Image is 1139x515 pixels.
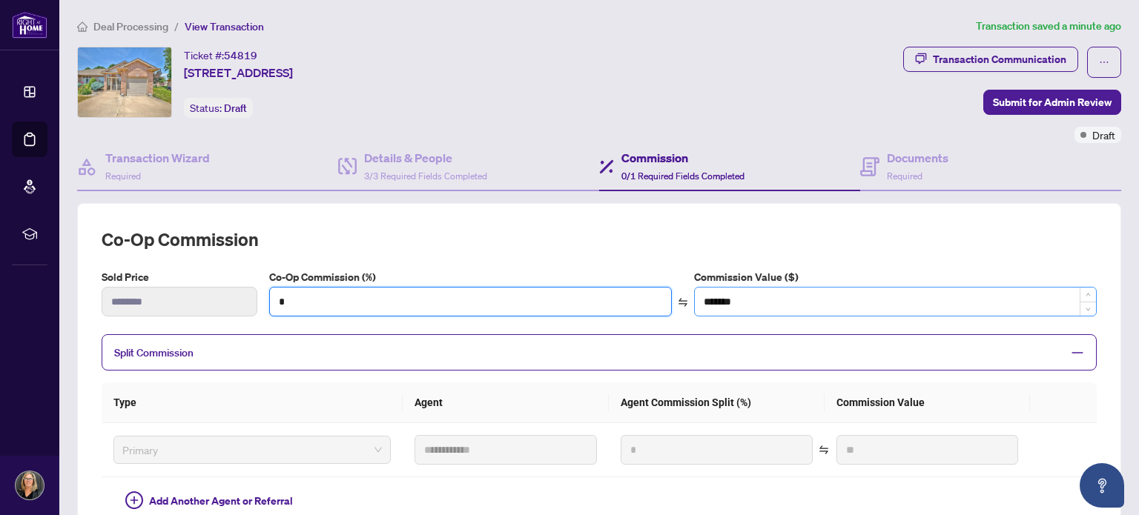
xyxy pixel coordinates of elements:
span: swap [678,297,688,308]
h4: Details & People [364,149,487,167]
span: down [1086,307,1091,312]
span: Split Commission [114,346,194,359]
h4: Documents [887,149,948,167]
span: Deal Processing [93,20,168,33]
span: Decrease Value [1080,302,1096,316]
img: logo [12,11,47,39]
th: Commission Value [825,382,1030,423]
h2: Co-op Commission [102,227,1097,251]
span: 0/1 Required Fields Completed [621,170,745,182]
span: Draft [1092,127,1115,143]
span: Increase Value [1080,288,1096,302]
label: Sold Price [102,269,257,285]
button: Transaction Communication [903,47,1078,72]
span: up [1086,292,1091,297]
th: Agent Commission Split (%) [609,382,825,423]
span: Draft [224,102,247,115]
img: IMG-X12353371_1.jpg [78,47,171,117]
div: Status: [184,98,253,118]
button: Open asap [1080,463,1124,508]
article: Transaction saved a minute ago [976,18,1121,35]
span: 54819 [224,49,257,62]
div: Ticket #: [184,47,257,64]
label: Co-Op Commission (%) [269,269,672,285]
span: Required [887,170,922,182]
span: [STREET_ADDRESS] [184,64,293,82]
h4: Transaction Wizard [105,149,210,167]
div: Split Commission [102,334,1097,371]
span: Required [105,170,141,182]
span: Add Another Agent or Referral [149,493,293,509]
button: Add Another Agent or Referral [113,489,305,513]
label: Commission Value ($) [694,269,1097,285]
span: View Transaction [185,20,264,33]
span: plus-circle [125,491,143,509]
span: Primary [122,439,382,461]
li: / [174,18,179,35]
span: home [77,21,88,32]
div: Transaction Communication [933,47,1066,71]
th: Agent [403,382,608,423]
button: Submit for Admin Review [983,90,1121,115]
span: ellipsis [1099,57,1109,67]
span: Submit for Admin Review [993,90,1112,114]
span: minus [1071,346,1084,359]
span: 3/3 Required Fields Completed [364,170,487,182]
span: swap [819,445,829,455]
img: Profile Icon [16,471,44,499]
h4: Commission [621,149,745,167]
th: Type [102,382,403,423]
